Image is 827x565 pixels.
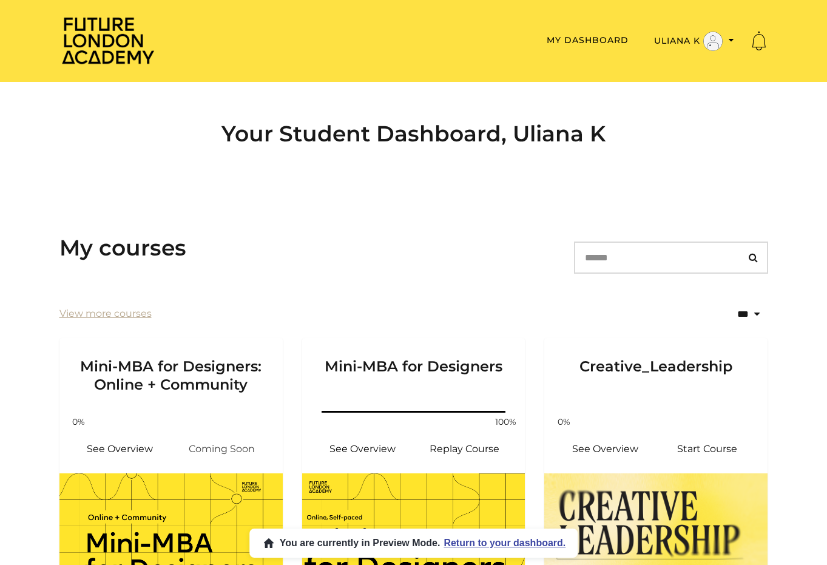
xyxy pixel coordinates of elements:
[444,538,565,549] span: Return to your dashboard.
[554,435,656,464] a: Creative_Leadership: See Overview
[74,338,268,394] h3: Mini-MBA for Designers: Online + Community
[312,435,414,464] a: Mini-MBA for Designers: See Overview
[249,529,578,558] button: You are currently in Preview Mode.Return to your dashboard.
[650,31,738,52] button: Toggle menu
[59,306,152,321] a: View more courses
[59,235,186,261] h3: My courses
[302,338,525,408] a: Mini-MBA for Designers
[656,435,758,464] a: Creative_Leadership: Resume Course
[559,338,753,394] h3: Creative_Leadership
[544,338,768,408] a: Creative_Leadership
[547,35,629,46] a: My Dashboard
[69,435,171,464] a: Mini-MBA for Designers: Online + Community: See Overview
[549,416,578,428] span: 0%
[698,300,768,328] select: status
[59,16,157,65] img: Home Page
[171,435,273,464] span: Coming Soon
[64,416,93,428] span: 0%
[414,435,516,464] a: Mini-MBA for Designers: Resume Course
[59,121,768,147] h2: Your Student Dashboard, Uliana K
[317,338,511,394] h3: Mini-MBA for Designers
[491,416,520,428] span: 100%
